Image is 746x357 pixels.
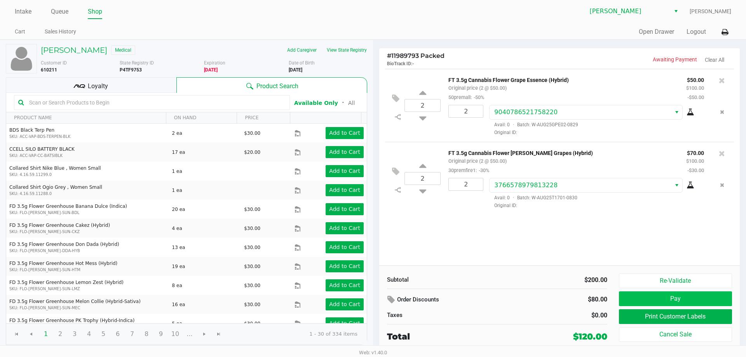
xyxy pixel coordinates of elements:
[687,27,706,37] button: Logout
[169,200,241,219] td: 20 ea
[326,203,364,215] button: Add to Cart
[82,327,96,341] span: Page 4
[542,293,607,306] div: $80.00
[282,44,322,56] button: Add Caregiver
[6,238,169,257] td: FD 3.5g Flower Greenhouse Don Dada (Hybrid)
[169,295,241,314] td: 16 ea
[448,167,489,173] small: 30premfire1:
[687,94,704,100] small: -$50.00
[590,7,666,16] span: [PERSON_NAME]
[169,257,241,276] td: 19 ea
[41,60,67,66] span: Customer ID
[67,327,82,341] span: Page 3
[510,195,517,200] span: ·
[88,82,108,91] span: Loyalty
[88,6,102,17] a: Shop
[359,350,387,355] span: Web: v1.40.0
[448,148,675,156] p: FT 3.5g Cannabis Flower [PERSON_NAME] Grapes (Hybrid)
[9,267,166,273] p: SKU: FLO-[PERSON_NAME]-SUN-HTM
[329,168,360,174] app-button-loader: Add to Cart
[322,44,367,56] button: View State Registry
[510,122,517,127] span: ·
[387,52,444,59] span: 11989793 Packed
[387,275,492,284] div: Subtotal
[573,330,607,343] div: $120.00
[244,226,260,231] span: $30.00
[6,162,169,181] td: Collared Shirt Nike Blue , Women Small
[559,56,697,64] p: Awaiting Payment
[387,61,412,66] span: BioTrack ID:
[686,75,704,83] p: $50.00
[326,260,364,272] button: Add to Cart
[326,127,364,139] button: Add to Cart
[412,61,414,66] span: -
[96,327,111,341] span: Page 5
[6,219,169,238] td: FD 3.5g Flower Greenhouse Cakez (Hybrid)
[6,112,367,323] div: Data table
[387,330,526,343] div: Total
[232,330,357,338] kendo-pager-info: 1 - 30 of 334 items
[204,67,218,73] b: Medical card expired
[237,112,290,124] th: PRICE
[289,67,302,73] b: [DATE]
[6,295,169,314] td: FD 3.5g Flower Greenhouse Melon Collie (Hybrid-Sativa)
[9,210,166,216] p: SKU: FLO-[PERSON_NAME]-SUN-BDL
[489,129,704,136] span: Original ID:
[619,327,732,342] button: Cancel Sale
[687,167,704,173] small: -$30.00
[289,60,315,66] span: Date of Birth
[111,45,135,55] span: Medical
[686,158,704,164] small: $100.00
[329,149,360,155] app-button-loader: Add to Cart
[448,85,507,91] small: Original price (2 @ $50.00)
[9,327,24,341] span: Go to the first page
[169,276,241,295] td: 8 ea
[503,311,608,320] div: $0.00
[9,172,166,178] p: SKU: 4.16.59.11299.0
[9,305,166,311] p: SKU: FLO-[PERSON_NAME]-SUN-MEC
[686,148,704,156] p: $70.00
[329,282,360,288] app-button-loader: Add to Cart
[169,181,241,200] td: 1 ea
[717,178,727,192] button: Remove the package from the orderLine
[182,327,197,341] span: Page 11
[169,238,241,257] td: 13 ea
[639,27,674,37] button: Open Drawer
[169,314,241,333] td: 5 ea
[166,112,237,124] th: ON HAND
[329,187,360,193] app-button-loader: Add to Cart
[38,327,53,341] span: Page 1
[256,82,298,91] span: Product Search
[448,75,675,83] p: FT 3.5g Cannabis Flower Grape Essence (Hybrid)
[448,94,484,100] small: 50premall:
[168,327,183,341] span: Page 10
[244,245,260,250] span: $30.00
[448,158,507,164] small: Original price (2 @ $50.00)
[169,219,241,238] td: 4 ea
[53,327,68,341] span: Page 2
[244,302,260,307] span: $30.00
[15,27,25,37] a: Cart
[169,162,241,181] td: 1 ea
[244,264,260,269] span: $30.00
[6,143,169,162] td: CCELL SILO BATTERY BLACK
[705,56,724,64] button: Clear All
[125,327,139,341] span: Page 7
[6,181,169,200] td: Collared Shirt Ogio Grey , Women Small
[6,276,169,295] td: FD 3.5g Flower Greenhouse Lemon Zest (Hybrid)
[14,331,20,337] span: Go to the first page
[326,184,364,196] button: Add to Cart
[686,85,704,91] small: $100.00
[6,112,166,124] th: PRODUCT NAME
[6,314,169,333] td: FD 3.5g Flower Greenhouse PK Trophy (Hybrid-Indica)
[338,99,348,106] span: ᛫
[690,7,731,16] span: [PERSON_NAME]
[9,191,166,197] p: SKU: 4.16.59.11288.0
[169,124,241,143] td: 2 ea
[489,202,704,209] span: Original ID:
[9,248,166,254] p: SKU: FLO-[PERSON_NAME]-DDA-HYB
[26,97,286,108] input: Scan or Search Products to Begin
[472,94,484,100] span: -50%
[717,105,727,119] button: Remove the package from the orderLine
[41,67,57,73] b: 610211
